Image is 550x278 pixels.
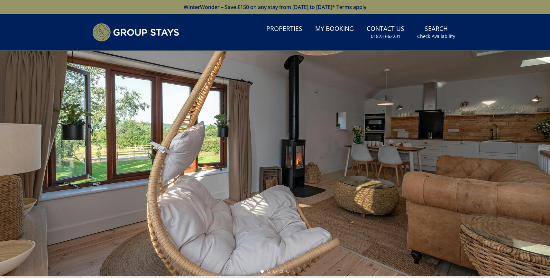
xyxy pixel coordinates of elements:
small: Check Availability [417,33,455,40]
img: Group Stays [92,23,179,42]
a: SearchCheck Availability [415,22,458,43]
a: Contact Us01823 662231 [364,22,407,43]
a: Properties [264,22,305,36]
small: 01823 662231 [371,33,400,40]
a: My Booking [313,22,356,36]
